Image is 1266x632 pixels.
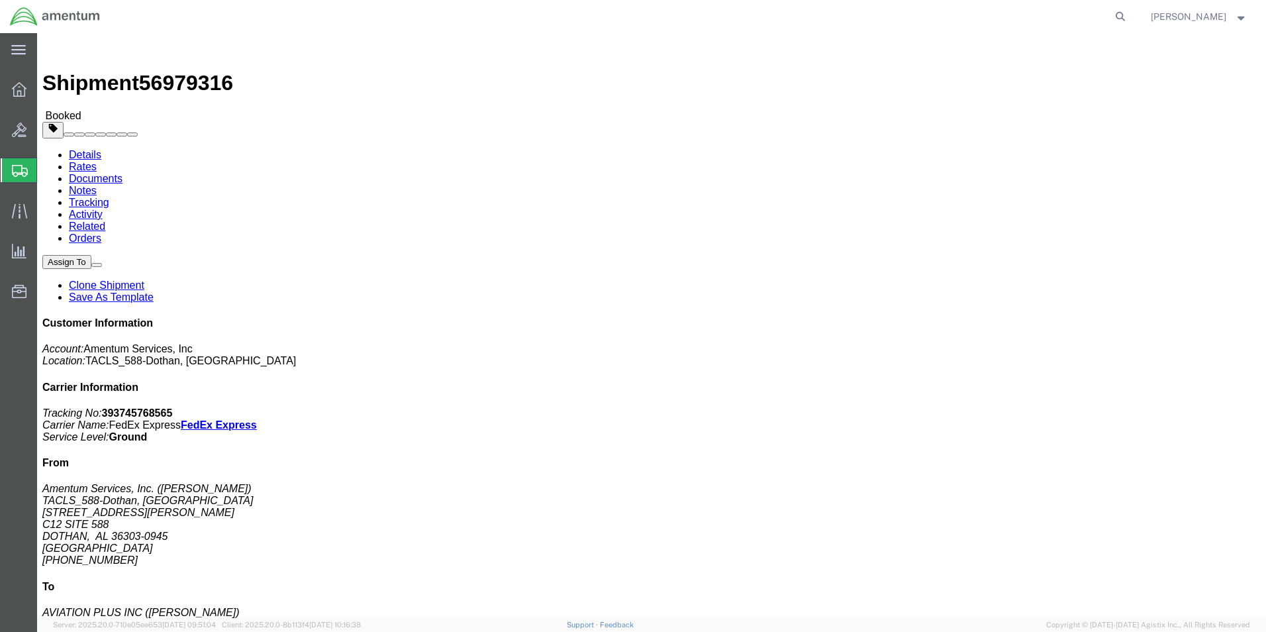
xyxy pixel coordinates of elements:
span: Copyright © [DATE]-[DATE] Agistix Inc., All Rights Reserved [1046,619,1250,631]
span: Server: 2025.20.0-710e05ee653 [53,621,216,629]
button: [PERSON_NAME] [1150,9,1248,25]
span: Client: 2025.20.0-8b113f4 [222,621,361,629]
span: [DATE] 09:51:04 [162,621,216,629]
iframe: FS Legacy Container [37,33,1266,618]
span: Marcus McGuire [1151,9,1226,24]
span: [DATE] 10:16:38 [309,621,361,629]
a: Feedback [600,621,634,629]
img: logo [9,7,101,26]
a: Support [567,621,600,629]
